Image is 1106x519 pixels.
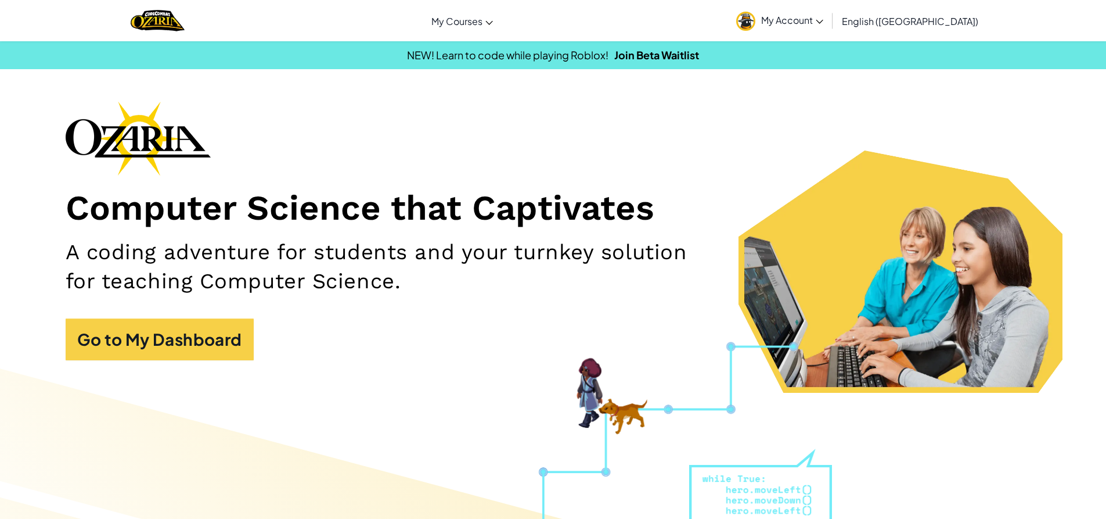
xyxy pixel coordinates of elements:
[431,15,482,27] span: My Courses
[761,14,823,26] span: My Account
[614,48,699,62] a: Join Beta Waitlist
[66,238,719,295] h2: A coding adventure for students and your turnkey solution for teaching Computer Science.
[407,48,608,62] span: NEW! Learn to code while playing Roblox!
[426,5,499,37] a: My Courses
[66,101,211,176] img: Ozaria branding logo
[66,187,1041,230] h1: Computer Science that Captivates
[131,9,185,33] a: Ozaria by CodeCombat logo
[66,318,254,360] a: Go to My Dashboard
[730,2,829,39] a: My Account
[842,15,978,27] span: English ([GEOGRAPHIC_DATA])
[131,9,185,33] img: Home
[736,12,755,31] img: avatar
[836,5,984,37] a: English ([GEOGRAPHIC_DATA])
